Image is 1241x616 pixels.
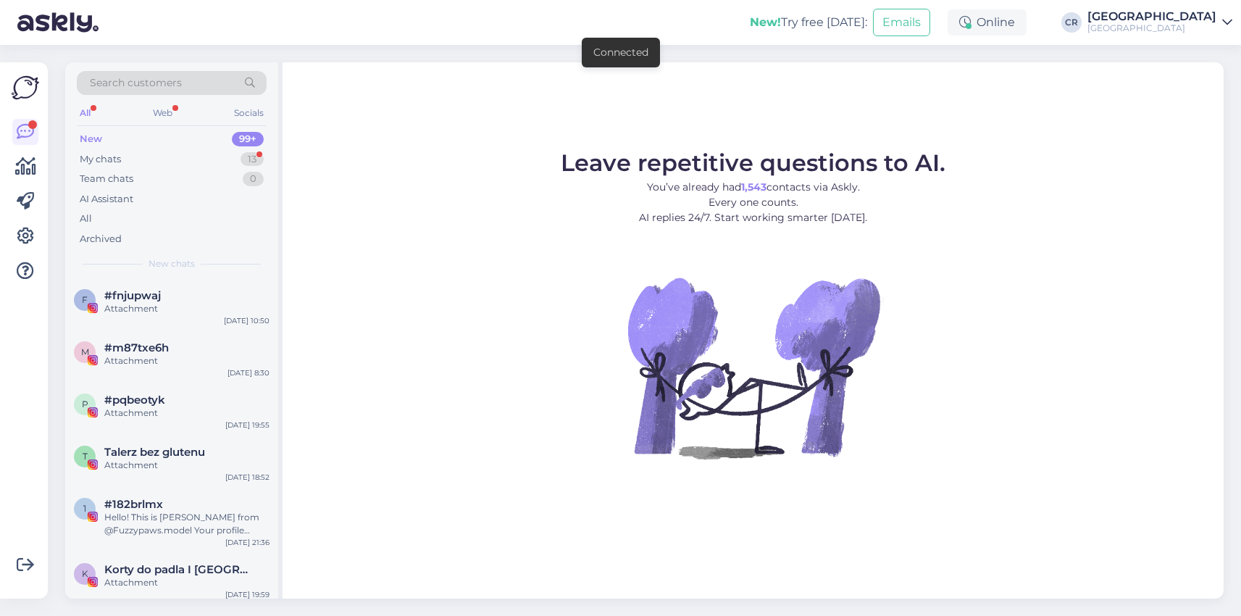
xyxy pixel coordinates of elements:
[750,14,867,31] div: Try free [DATE]:
[104,563,255,576] span: Korty do padla I Szczecin
[77,104,93,122] div: All
[225,589,269,600] div: [DATE] 19:59
[104,459,269,472] div: Attachment
[104,394,165,407] span: #pqbeotyk
[81,346,89,357] span: m
[80,172,133,186] div: Team chats
[80,212,92,226] div: All
[104,446,205,459] span: Talerz bez glutenu
[82,294,88,305] span: f
[104,511,269,537] div: Hello! This is [PERSON_NAME] from @Fuzzypaws.model Your profile caught our eye We are a world Fam...
[241,152,264,167] div: 13
[227,367,269,378] div: [DATE] 8:30
[225,472,269,483] div: [DATE] 18:52
[82,568,88,579] span: K
[224,315,269,326] div: [DATE] 10:50
[90,75,182,91] span: Search customers
[104,498,163,511] span: #182brlmx
[150,104,175,122] div: Web
[225,537,269,548] div: [DATE] 21:36
[104,354,269,367] div: Attachment
[104,341,169,354] span: #m87txe6h
[243,172,264,186] div: 0
[80,192,133,207] div: AI Assistant
[1061,12,1082,33] div: CR
[561,180,945,225] p: You’ve already had contacts via Askly. Every one counts. AI replies 24/7. Start working smarter [...
[232,132,264,146] div: 99+
[750,15,781,29] b: New!
[80,152,121,167] div: My chats
[741,180,766,193] b: 1,543
[873,9,930,36] button: Emails
[623,237,884,498] img: No Chat active
[104,289,161,302] span: #fnjupwaj
[231,104,267,122] div: Socials
[225,420,269,430] div: [DATE] 19:55
[83,503,86,514] span: 1
[593,45,648,60] div: Connected
[104,407,269,420] div: Attachment
[83,451,88,462] span: T
[80,132,102,146] div: New
[12,74,39,101] img: Askly Logo
[1087,22,1216,34] div: [GEOGRAPHIC_DATA]
[1087,11,1232,34] a: [GEOGRAPHIC_DATA][GEOGRAPHIC_DATA]
[149,257,195,270] span: New chats
[948,9,1027,36] div: Online
[561,149,945,177] span: Leave repetitive questions to AI.
[104,302,269,315] div: Attachment
[104,576,269,589] div: Attachment
[80,232,122,246] div: Archived
[82,399,88,409] span: p
[1087,11,1216,22] div: [GEOGRAPHIC_DATA]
